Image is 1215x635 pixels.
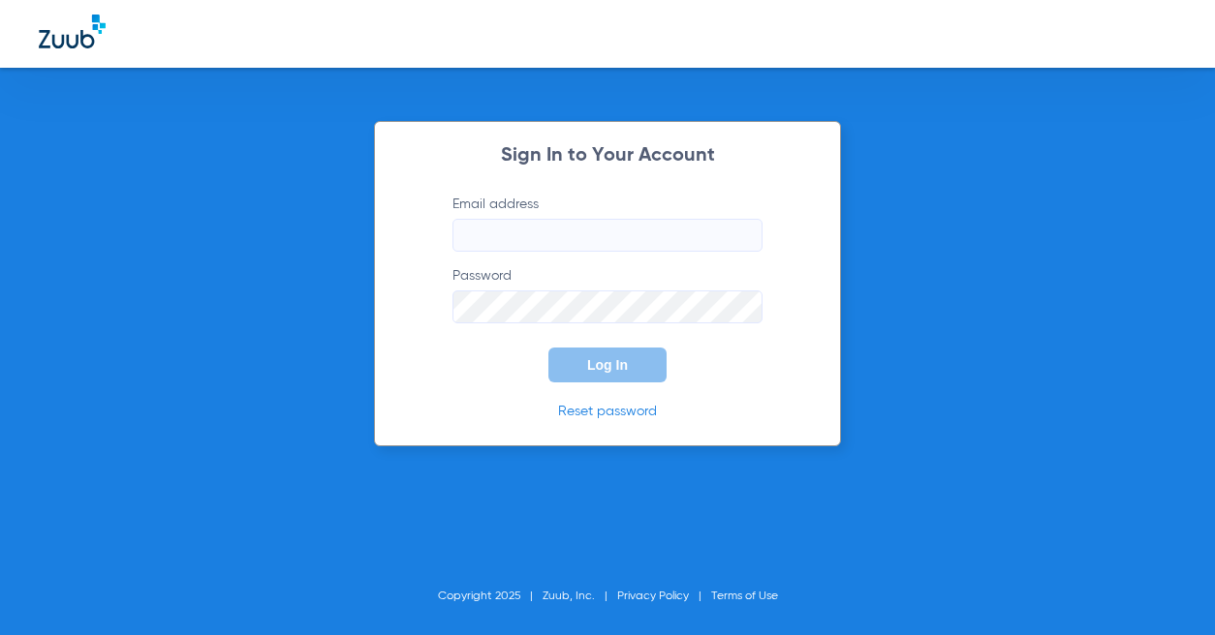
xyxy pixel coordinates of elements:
label: Email address [452,195,763,252]
button: Log In [548,348,667,382]
img: Zuub Logo [39,15,106,48]
li: Copyright 2025 [438,587,543,606]
h2: Sign In to Your Account [423,146,792,166]
input: Email address [452,219,763,252]
a: Reset password [558,405,657,418]
label: Password [452,266,763,323]
input: Password [452,290,763,323]
li: Zuub, Inc. [543,587,617,606]
a: Terms of Use [711,590,778,602]
span: Log In [587,357,628,373]
a: Privacy Policy [617,590,689,602]
iframe: Chat Widget [1118,542,1215,635]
